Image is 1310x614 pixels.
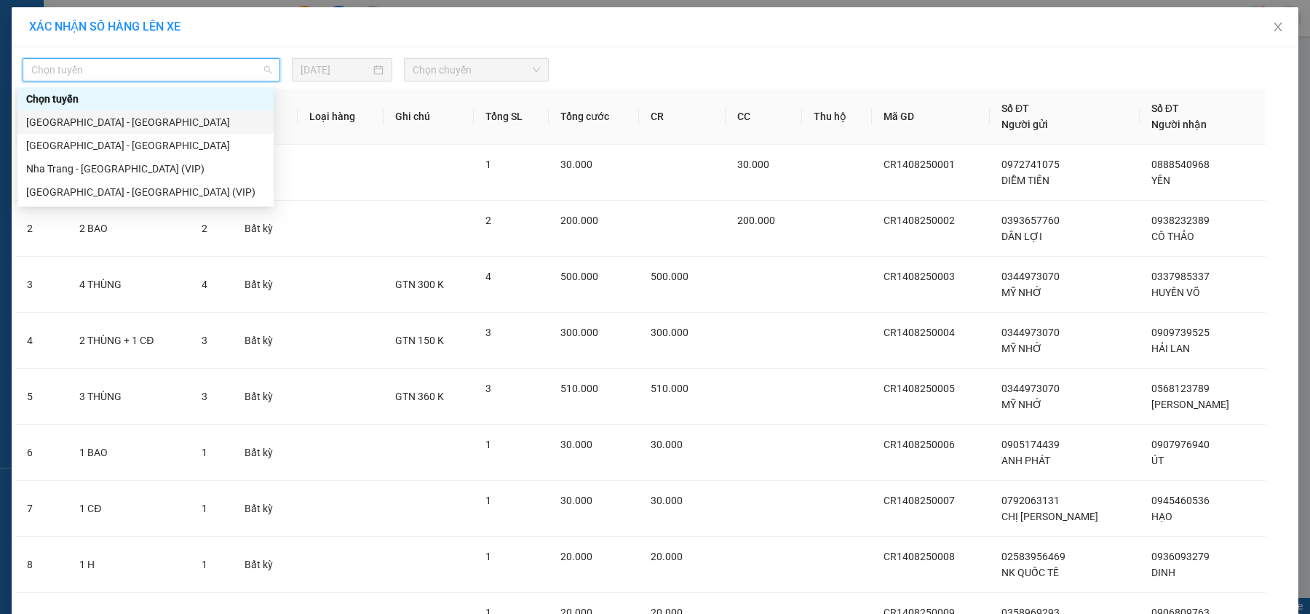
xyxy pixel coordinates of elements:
[15,89,68,145] th: STT
[1001,287,1042,298] span: MỸ NHỚ
[68,537,189,593] td: 1 H
[17,87,274,111] div: Chọn tuyến
[1151,551,1210,562] span: 0936093279
[1151,287,1200,298] span: HUYỀN VÕ
[737,215,775,226] span: 200.000
[18,18,91,91] img: logo.jpg
[395,279,444,290] span: GTN 300 K
[17,180,274,204] div: Sài Gòn - Nha Trang (VIP)
[485,159,491,170] span: 1
[884,495,955,506] span: CR1408250007
[1001,399,1042,410] span: MỸ NHỚ
[18,94,76,188] b: Phúc An Express
[202,503,207,514] span: 1
[1151,271,1210,282] span: 0337985337
[17,157,274,180] div: Nha Trang - Sài Gòn (VIP)
[1151,567,1175,578] span: DINH
[1151,175,1170,186] span: YẾN
[68,481,189,537] td: 1 CĐ
[202,391,207,402] span: 3
[1001,271,1060,282] span: 0344973070
[26,91,265,107] div: Chọn tuyến
[233,425,298,481] td: Bất kỳ
[560,271,598,282] span: 500.000
[29,20,180,33] span: XÁC NHẬN SỐ HÀNG LÊN XE
[651,383,688,394] span: 510.000
[639,89,726,145] th: CR
[1151,103,1179,114] span: Số ĐT
[884,439,955,450] span: CR1408250006
[1001,567,1059,578] span: NK QUỐC TẾ
[395,391,444,402] span: GTN 360 K
[68,201,189,257] td: 2 BAO
[485,383,491,394] span: 3
[15,481,68,537] td: 7
[651,271,688,282] span: 500.000
[1151,327,1210,338] span: 0909739525
[68,313,189,369] td: 2 THÙNG + 1 CĐ
[884,159,955,170] span: CR1408250001
[233,313,298,369] td: Bất kỳ
[1001,119,1048,130] span: Người gửi
[651,495,683,506] span: 30.000
[1151,231,1194,242] span: CÔ THẢO
[68,369,189,425] td: 3 THÙNG
[884,327,955,338] span: CR1408250004
[884,215,955,226] span: CR1408250002
[1001,103,1029,114] span: Số ĐT
[560,439,592,450] span: 30.000
[726,89,802,145] th: CC
[68,425,189,481] td: 1 BAO
[485,271,491,282] span: 4
[202,447,207,458] span: 1
[17,134,274,157] div: Sài Gòn - Nha Trang
[413,59,541,81] span: Chọn chuyến
[884,551,955,562] span: CR1408250008
[1001,159,1060,170] span: 0972741075
[560,551,592,562] span: 20.000
[1151,455,1164,466] span: ÚT
[1151,383,1210,394] span: 0568123789
[802,89,872,145] th: Thu hộ
[233,369,298,425] td: Bất kỳ
[202,279,207,290] span: 4
[1001,551,1065,562] span: 02583956469
[1001,439,1060,450] span: 0905174439
[1151,343,1190,354] span: HẢI LAN
[474,89,549,145] th: Tổng SL
[15,257,68,313] td: 3
[485,327,491,338] span: 3
[26,114,265,130] div: [GEOGRAPHIC_DATA] - [GEOGRAPHIC_DATA]
[1001,215,1060,226] span: 0393657760
[68,257,189,313] td: 4 THÙNG
[485,439,491,450] span: 1
[233,257,298,313] td: Bất kỳ
[31,59,271,81] span: Chọn tuyến
[233,481,298,537] td: Bất kỳ
[560,215,598,226] span: 200.000
[202,335,207,346] span: 3
[1151,159,1210,170] span: 0888540968
[15,145,68,201] td: 1
[1001,231,1042,242] span: DÂN LỢI
[485,215,491,226] span: 2
[122,69,200,87] li: (c) 2017
[651,327,688,338] span: 300.000
[384,89,473,145] th: Ghi chú
[26,137,265,153] div: [GEOGRAPHIC_DATA] - [GEOGRAPHIC_DATA]
[1151,511,1172,522] span: HẠO
[15,537,68,593] td: 8
[1151,495,1210,506] span: 0945460536
[549,89,638,145] th: Tổng cước
[884,271,955,282] span: CR1408250003
[1272,21,1284,33] span: close
[202,559,207,570] span: 1
[202,223,207,234] span: 2
[872,89,990,145] th: Mã GD
[560,495,592,506] span: 30.000
[1151,215,1210,226] span: 0938232389
[1001,327,1060,338] span: 0344973070
[1151,119,1207,130] span: Người nhận
[560,383,598,394] span: 510.000
[651,439,683,450] span: 30.000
